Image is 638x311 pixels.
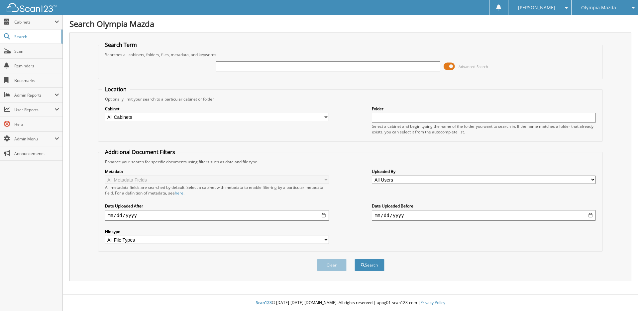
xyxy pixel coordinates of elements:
span: Admin Reports [14,92,54,98]
label: Metadata [105,169,329,174]
legend: Additional Document Filters [102,148,178,156]
label: File type [105,229,329,234]
iframe: Chat Widget [605,279,638,311]
span: User Reports [14,107,54,113]
button: Clear [317,259,347,271]
label: Date Uploaded Before [372,203,596,209]
img: scan123-logo-white.svg [7,3,56,12]
span: Reminders [14,63,59,69]
span: [PERSON_NAME] [518,6,555,10]
a: Privacy Policy [420,300,445,305]
span: Scan [14,48,59,54]
button: Search [355,259,384,271]
label: Date Uploaded After [105,203,329,209]
legend: Search Term [102,41,140,48]
label: Uploaded By [372,169,596,174]
div: Select a cabinet and begin typing the name of the folder you want to search in. If the name match... [372,123,596,135]
div: © [DATE]-[DATE] [DOMAIN_NAME]. All rights reserved | appg01-scan123-com | [63,295,638,311]
h1: Search Olympia Mazda [69,18,631,29]
span: Advanced Search [459,64,488,69]
span: Help [14,121,59,127]
div: All metadata fields are searched by default. Select a cabinet with metadata to enable filtering b... [105,185,329,196]
a: here [175,190,183,196]
span: Olympia Mazda [581,6,616,10]
label: Cabinet [105,106,329,112]
span: Cabinets [14,19,54,25]
span: Scan123 [256,300,272,305]
span: Search [14,34,58,39]
input: start [105,210,329,221]
span: Admin Menu [14,136,54,142]
div: Searches all cabinets, folders, files, metadata, and keywords [102,52,599,57]
span: Announcements [14,151,59,156]
input: end [372,210,596,221]
span: Bookmarks [14,78,59,83]
div: Optionally limit your search to a particular cabinet or folder [102,96,599,102]
label: Folder [372,106,596,112]
div: Enhance your search for specific documents using filters such as date and file type. [102,159,599,165]
legend: Location [102,86,130,93]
